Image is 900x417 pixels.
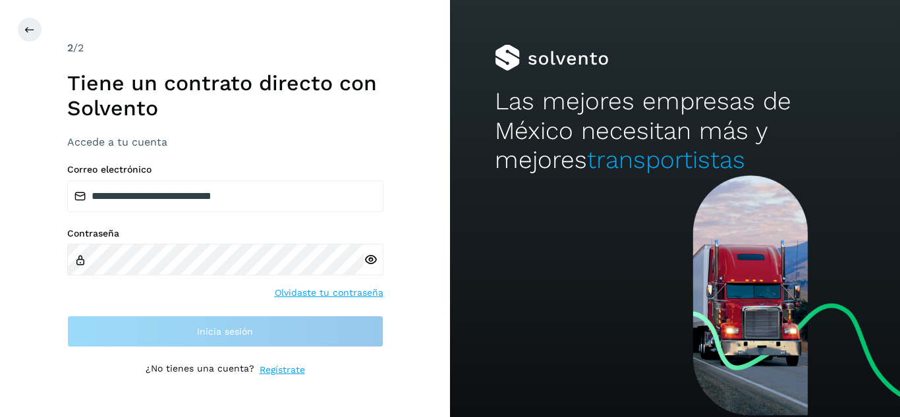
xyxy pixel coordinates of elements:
label: Correo electrónico [67,164,383,175]
p: ¿No tienes una cuenta? [146,363,254,377]
button: Inicia sesión [67,316,383,347]
a: Regístrate [260,363,305,377]
a: Olvidaste tu contraseña [275,286,383,300]
span: Inicia sesión [197,327,253,336]
h2: Las mejores empresas de México necesitan más y mejores [495,87,855,175]
div: /2 [67,40,383,56]
h3: Accede a tu cuenta [67,136,383,148]
label: Contraseña [67,228,383,239]
h1: Tiene un contrato directo con Solvento [67,70,383,121]
span: transportistas [587,146,745,174]
span: 2 [67,42,73,54]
